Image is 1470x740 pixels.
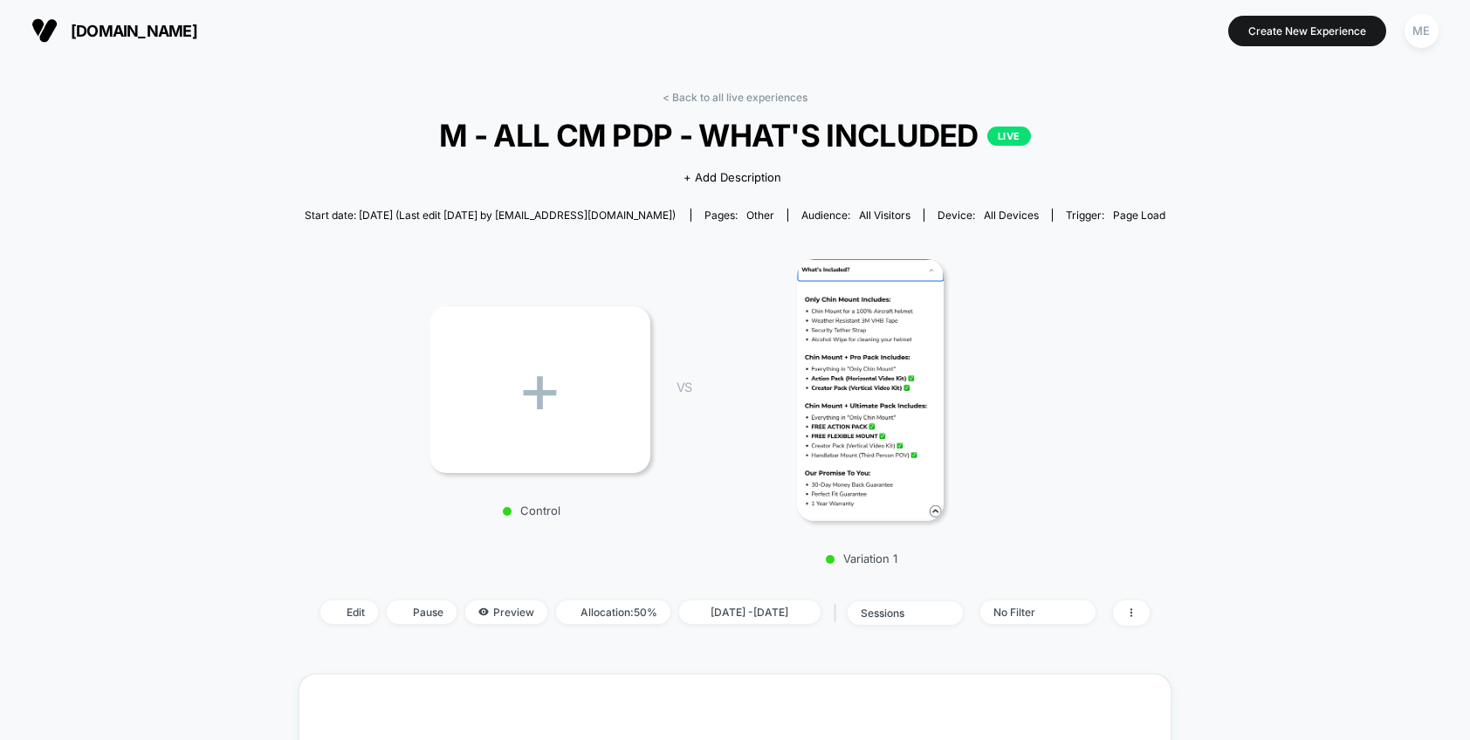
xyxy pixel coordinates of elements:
img: Variation 1 main [797,259,944,521]
button: [DOMAIN_NAME] [26,17,203,45]
span: Page Load [1113,209,1165,222]
button: Create New Experience [1228,16,1386,46]
div: Pages: [704,209,774,222]
span: Device: [924,209,1052,222]
div: ME [1405,14,1439,48]
span: All Visitors [859,209,910,222]
span: M - ALL CM PDP - WHAT'S INCLUDED [347,117,1123,154]
span: Allocation: 50% [556,600,670,624]
div: + [429,306,650,473]
span: [DATE] - [DATE] [679,600,821,624]
span: [DOMAIN_NAME] [71,22,197,40]
span: other [746,209,774,222]
p: Variation 1 [709,552,1014,565]
span: Edit [320,600,378,624]
span: | [829,600,848,626]
div: sessions [861,606,931,620]
div: No Filter [993,606,1063,619]
span: + Add Description [683,169,781,187]
span: Pause [387,600,457,624]
div: Audience: [801,209,910,222]
span: Preview [465,600,547,624]
p: Control [421,504,642,517]
span: Start date: [DATE] (Last edit [DATE] by [EMAIL_ADDRESS][DOMAIN_NAME]) [305,209,676,222]
a: < Back to all live experiences [663,91,807,104]
div: Trigger: [1066,209,1165,222]
img: Visually logo [31,17,58,44]
span: VS [677,380,690,394]
span: all devices [984,209,1039,222]
p: LIVE [987,127,1031,146]
button: ME [1399,13,1444,49]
